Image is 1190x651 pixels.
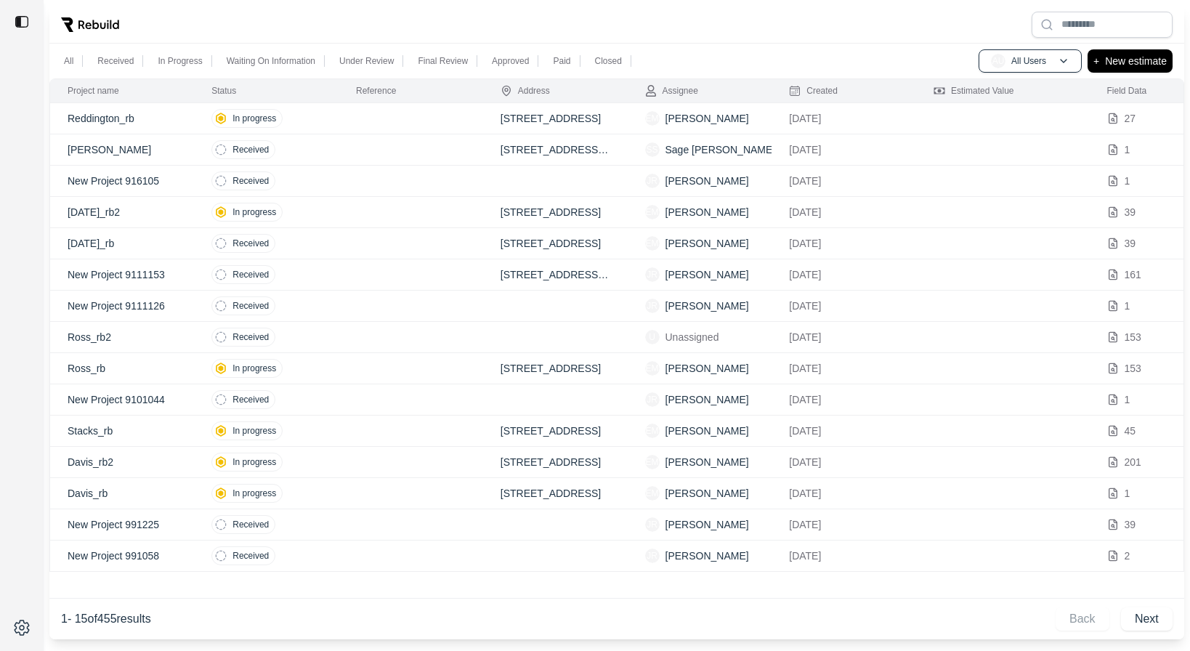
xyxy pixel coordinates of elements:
p: 1 [1125,299,1130,313]
p: Ross_rb [68,361,177,376]
span: EM [645,361,660,376]
p: In Progress [158,55,202,67]
p: Received [232,519,269,530]
p: Received [232,144,269,155]
span: AU [991,54,1005,68]
p: In progress [232,425,276,437]
p: Received [232,238,269,249]
p: 39 [1125,205,1136,219]
td: [STREET_ADDRESS] [483,447,628,478]
p: New Project 9111126 [68,299,177,313]
button: Next [1121,607,1173,631]
p: [DATE] [789,205,899,219]
p: 2 [1125,549,1130,563]
p: 153 [1125,361,1141,376]
p: [DATE]_rb2 [68,205,177,219]
p: New Project 991225 [68,517,177,532]
p: Sage [PERSON_NAME] [665,142,776,157]
p: New Project 9111153 [68,267,177,282]
p: [DATE] [789,361,899,376]
p: Unassigned [665,330,719,344]
div: Address [501,85,550,97]
span: JR [645,174,660,188]
p: Received [232,269,269,280]
p: Paid [553,55,570,67]
td: [STREET_ADDRESS] [483,416,628,447]
p: [PERSON_NAME] [665,549,749,563]
p: [PERSON_NAME] [665,205,749,219]
div: Status [211,85,236,97]
p: Davis_rb [68,486,177,501]
p: [PERSON_NAME] [665,517,749,532]
p: [DATE] [789,267,899,282]
img: toggle sidebar [15,15,29,29]
span: EM [645,205,660,219]
td: [STREET_ADDRESS][US_STATE] [483,259,628,291]
p: In progress [232,206,276,218]
td: [STREET_ADDRESS][PERSON_NAME] [483,134,628,166]
p: Under Review [339,55,394,67]
p: Final Review [418,55,468,67]
p: 1 [1125,486,1130,501]
div: Estimated Value [934,85,1014,97]
p: [DATE] [789,517,899,532]
p: New Project 991058 [68,549,177,563]
p: In progress [232,456,276,468]
td: [STREET_ADDRESS] [483,353,628,384]
img: Rebuild [61,17,119,32]
span: JR [645,392,660,407]
p: All [64,55,73,67]
p: [PERSON_NAME] [665,455,749,469]
p: [PERSON_NAME] [665,267,749,282]
p: [PERSON_NAME] [665,111,749,126]
p: New Project 9101044 [68,392,177,407]
td: [STREET_ADDRESS] [483,197,628,228]
p: Received [232,300,269,312]
p: In progress [232,363,276,374]
div: Project name [68,85,119,97]
button: AUAll Users [979,49,1082,73]
span: EM [645,455,660,469]
p: [DATE] [789,424,899,438]
p: [DATE] [789,392,899,407]
p: [DATE] [789,236,899,251]
img: in-progress.svg [215,113,227,124]
span: EM [645,486,660,501]
p: Ross_rb2 [68,330,177,344]
span: EM [645,236,660,251]
p: All Users [1011,55,1046,67]
p: [PERSON_NAME] [665,299,749,313]
img: in-progress.svg [215,456,227,468]
p: Approved [492,55,529,67]
span: SS [645,142,660,157]
td: [STREET_ADDRESS] [483,478,628,509]
button: +New estimate [1088,49,1173,73]
p: [PERSON_NAME] [665,486,749,501]
p: 45 [1125,424,1136,438]
p: 1 [1125,174,1130,188]
span: JR [645,267,660,282]
p: [PERSON_NAME] [665,392,749,407]
img: in-progress.svg [215,425,227,437]
div: Field Data [1107,85,1147,97]
div: Created [789,85,838,97]
div: Assignee [645,85,698,97]
p: New estimate [1105,52,1167,70]
p: 1 [1125,392,1130,407]
p: 201 [1125,455,1141,469]
div: Reference [356,85,396,97]
p: [PERSON_NAME] [665,424,749,438]
p: [DATE] [789,486,899,501]
p: [PERSON_NAME] [665,361,749,376]
p: Received [97,55,134,67]
p: Received [232,331,269,343]
span: JR [645,299,660,313]
p: Received [232,394,269,405]
p: [DATE] [789,174,899,188]
p: [PERSON_NAME] [68,142,177,157]
p: 153 [1125,330,1141,344]
p: 39 [1125,236,1136,251]
span: JR [645,549,660,563]
span: JR [645,517,660,532]
p: [DATE]_rb [68,236,177,251]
